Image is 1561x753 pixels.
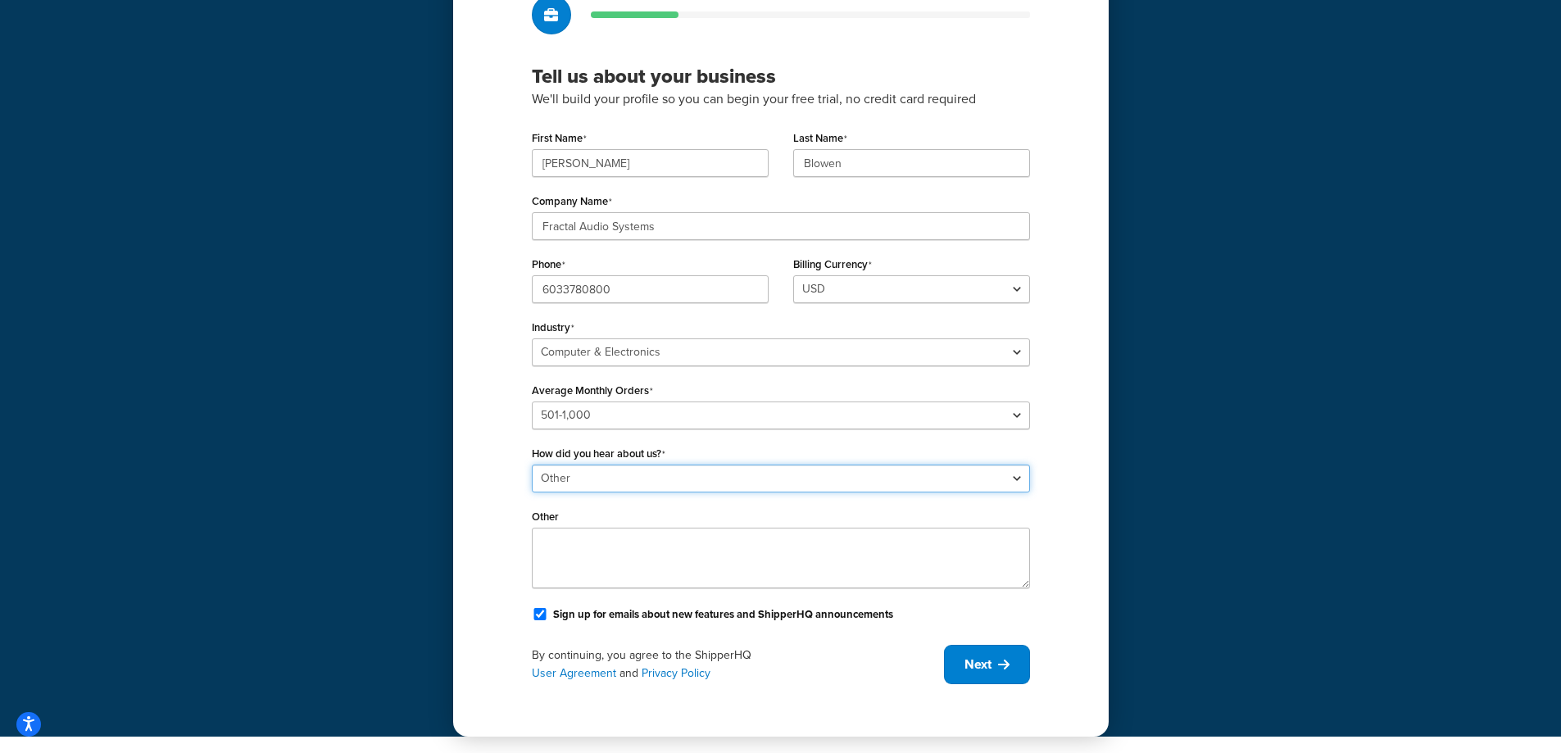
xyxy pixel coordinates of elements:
label: How did you hear about us? [532,447,665,460]
label: Other [532,510,559,523]
a: User Agreement [532,665,616,682]
label: Billing Currency [793,258,872,271]
label: Phone [532,258,565,271]
button: Next [944,645,1030,684]
span: Next [964,655,992,674]
label: First Name [532,132,587,145]
div: By continuing, you agree to the ShipperHQ and [532,646,944,683]
label: Industry [532,321,574,334]
label: Company Name [532,195,612,208]
label: Average Monthly Orders [532,384,653,397]
a: Privacy Policy [642,665,710,682]
label: Last Name [793,132,847,145]
p: We'll build your profile so you can begin your free trial, no credit card required [532,88,1030,110]
h3: Tell us about your business [532,64,1030,88]
label: Sign up for emails about new features and ShipperHQ announcements [553,607,893,622]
